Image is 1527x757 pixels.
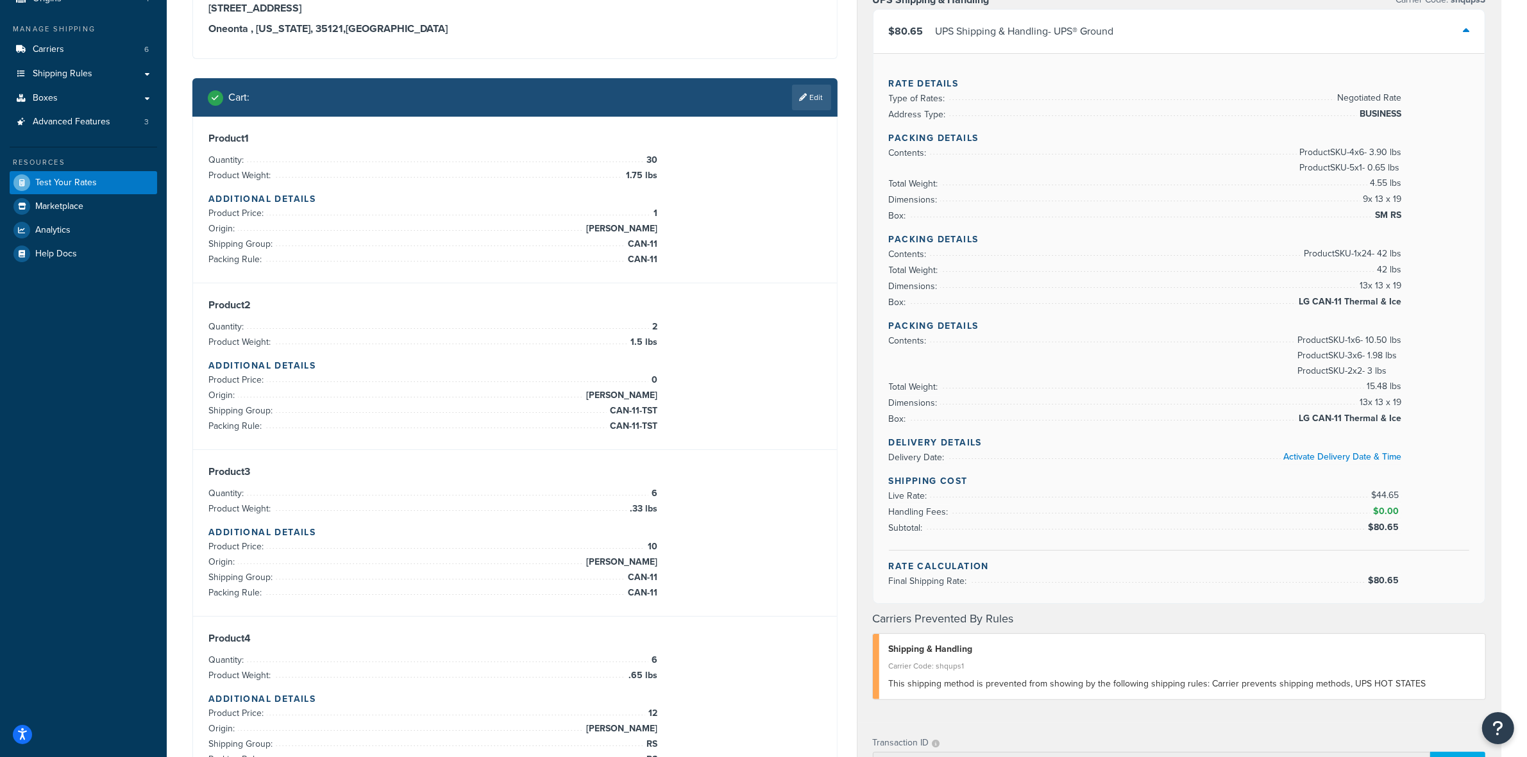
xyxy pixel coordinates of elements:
a: Carriers6 [10,38,157,62]
a: Edit [792,85,831,110]
li: Advanced Features [10,110,157,134]
span: Quantity: [208,153,247,167]
span: Shipping Group: [208,404,276,417]
span: Quantity: [208,653,247,667]
span: Product SKU-1 x 24 - 42 lbs [1301,246,1402,262]
span: Total Weight: [889,263,941,277]
h4: Packing Details [889,131,1470,145]
span: $44.65 [1371,488,1402,502]
span: Product Weight: [208,169,274,182]
h4: Rate Details [889,77,1470,90]
span: $0.00 [1373,504,1402,518]
span: Contents: [889,334,930,347]
a: Marketplace [10,195,157,218]
li: Carriers [10,38,157,62]
span: Shipping Rules [33,69,92,79]
h4: Carriers Prevented By Rules [873,610,1486,628]
span: Contents: [889,146,930,160]
span: Subtotal: [889,521,926,535]
span: 6 [648,653,657,668]
div: Carrier Code: shqups1 [889,657,1476,675]
span: Analytics [35,225,71,236]
span: 42 lbs [1374,262,1402,278]
span: CAN-11 [625,237,657,252]
span: This shipping method is prevented from showing by the following shipping rules: Carrier prevents ... [889,677,1426,690]
h3: [STREET_ADDRESS] [208,2,822,15]
span: Origin: [208,722,238,735]
span: Quantity: [208,487,247,500]
span: 30 [643,153,657,168]
span: CAN-11-TST [607,419,657,434]
span: CAN-11 [625,585,657,601]
span: Advanced Features [33,117,110,128]
span: 13 x 13 x 19 [1357,395,1402,410]
span: Quantity: [208,320,247,333]
span: [PERSON_NAME] [583,721,657,736]
button: Open Resource Center [1482,712,1514,744]
span: Address Type: [889,108,949,121]
span: Delivery Date: [889,451,948,464]
span: BUSINESS [1357,106,1402,122]
span: Product Weight: [208,502,274,515]
span: Product SKU-1 x 6 - 10.50 lbs Product SKU-3 x 6 - 1.98 lbs Product SKU-2 x 2 - 3 lbs [1295,333,1402,379]
h4: Packing Details [889,233,1470,246]
h4: Shipping Cost [889,474,1470,488]
span: Contents: [889,247,930,261]
span: Shipping Group: [208,737,276,751]
h4: Additional Details [208,692,822,706]
span: Carriers [33,44,64,55]
span: Origin: [208,555,238,569]
div: Manage Shipping [10,24,157,35]
span: Product Price: [208,540,267,553]
h2: Cart : [228,92,249,103]
span: Test Your Rates [35,178,97,188]
span: Dimensions: [889,279,941,293]
span: SM RS [1372,208,1402,223]
span: 6 [648,486,657,501]
a: Shipping Rules [10,62,157,86]
h4: Additional Details [208,192,822,206]
span: 6 [144,44,149,55]
span: Product Weight: [208,335,274,349]
span: Product Price: [208,206,267,220]
span: Dimensions: [889,193,941,206]
span: 1.5 lbs [627,335,657,350]
span: 2 [649,319,657,335]
li: Help Docs [10,242,157,265]
span: [PERSON_NAME] [583,221,657,237]
span: Product Price: [208,373,267,387]
span: 9 x 13 x 19 [1360,192,1402,207]
span: [PERSON_NAME] [583,388,657,403]
span: RS [643,736,657,752]
span: Product Weight: [208,669,274,682]
h3: Product 2 [208,299,822,312]
span: CAN-11 [625,570,657,585]
span: CAN-11 [625,252,657,267]
h3: Oneonta , [US_STATE], 35121 , [GEOGRAPHIC_DATA] [208,22,822,35]
span: Shipping Group: [208,570,276,584]
span: .65 lbs [625,668,657,683]
span: CAN-11-TST [607,403,657,419]
span: 1 [650,206,657,221]
span: Dimensions: [889,396,941,410]
div: UPS Shipping & Handling - UPS® Ground [936,22,1114,40]
span: Live Rate: [889,489,931,503]
a: Test Your Rates [10,171,157,194]
a: Activate Delivery Date & Time [1284,450,1402,463]
span: Negotiated Rate [1335,90,1402,106]
h4: Delivery Details [889,436,1470,449]
span: LG CAN-11 Thermal & Ice [1296,294,1402,310]
span: 0 [648,372,657,388]
span: $80.65 [889,24,924,38]
span: Box: [889,295,909,309]
h4: Additional Details [208,359,822,372]
span: [PERSON_NAME] [583,554,657,570]
span: Product Price: [208,706,267,720]
h4: Packing Details [889,319,1470,333]
h3: Product 1 [208,132,822,145]
span: 1.75 lbs [623,168,657,183]
span: Final Shipping Rate: [889,574,970,588]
